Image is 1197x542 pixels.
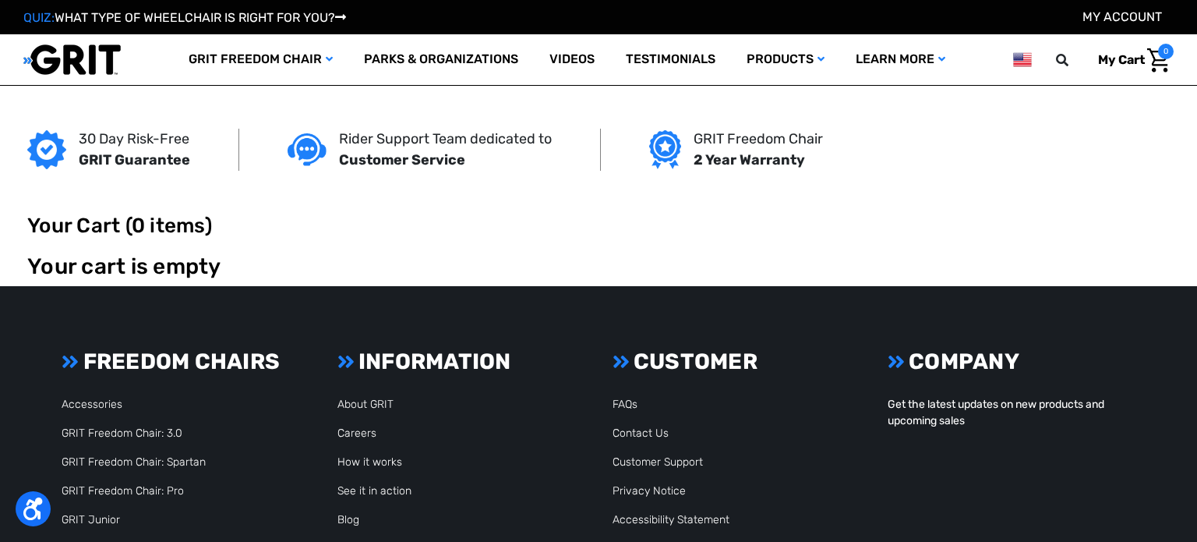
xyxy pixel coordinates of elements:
[79,129,190,150] p: 30 Day Risk-Free
[348,34,534,85] a: Parks & Organizations
[613,349,860,375] h3: CUSTOMER
[649,130,681,169] img: Grit freedom
[1086,44,1174,76] a: Cart with 0 items
[337,349,585,375] h3: INFORMATION
[23,44,121,76] img: GRIT All-Terrain Wheelchair and Mobility Equipment
[79,151,190,168] strong: GRIT Guarantee
[62,349,309,375] h3: FREEDOM CHAIRS
[1147,48,1170,73] img: Cart
[731,34,840,85] a: Products
[337,484,411,498] a: See it in action
[27,130,66,169] img: GRIT Guarantee
[613,427,669,440] a: Contact Us
[534,34,610,85] a: Videos
[27,253,1170,280] h3: Your cart is empty
[337,455,402,469] a: How it works
[694,151,805,168] strong: 2 Year Warranty
[173,34,348,85] a: GRIT Freedom Chair
[337,427,376,440] a: Careers
[23,10,55,25] span: QUIZ:
[888,349,1135,375] h3: COMPANY
[62,398,122,411] a: Accessories
[1082,9,1162,24] a: Account
[613,513,729,526] a: Accessibility Statement
[613,484,686,498] a: Privacy Notice
[613,398,637,411] a: FAQs
[337,398,394,411] a: About GRIT
[62,484,184,498] a: GRIT Freedom Chair: Pro
[23,10,346,25] a: QUIZ:WHAT TYPE OF WHEELCHAIR IS RIGHT FOR YOU?
[888,396,1135,429] p: Get the latest updates on new products and upcoming sales
[288,133,327,165] img: Customer service
[610,34,731,85] a: Testimonials
[339,151,465,168] strong: Customer Service
[613,455,703,469] a: Customer Support
[1158,44,1174,59] span: 0
[1013,50,1032,69] img: us.png
[694,129,823,150] p: GRIT Freedom Chair
[1098,52,1145,67] span: My Cart
[62,513,120,526] a: GRIT Junior
[1063,44,1086,76] input: Search
[339,129,552,150] p: Rider Support Team dedicated to
[62,455,206,469] a: GRIT Freedom Chair: Spartan
[62,427,182,440] a: GRIT Freedom Chair: 3.0
[337,513,359,526] a: Blog
[840,34,961,85] a: Learn More
[27,214,1170,238] h1: Your Cart (0 items)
